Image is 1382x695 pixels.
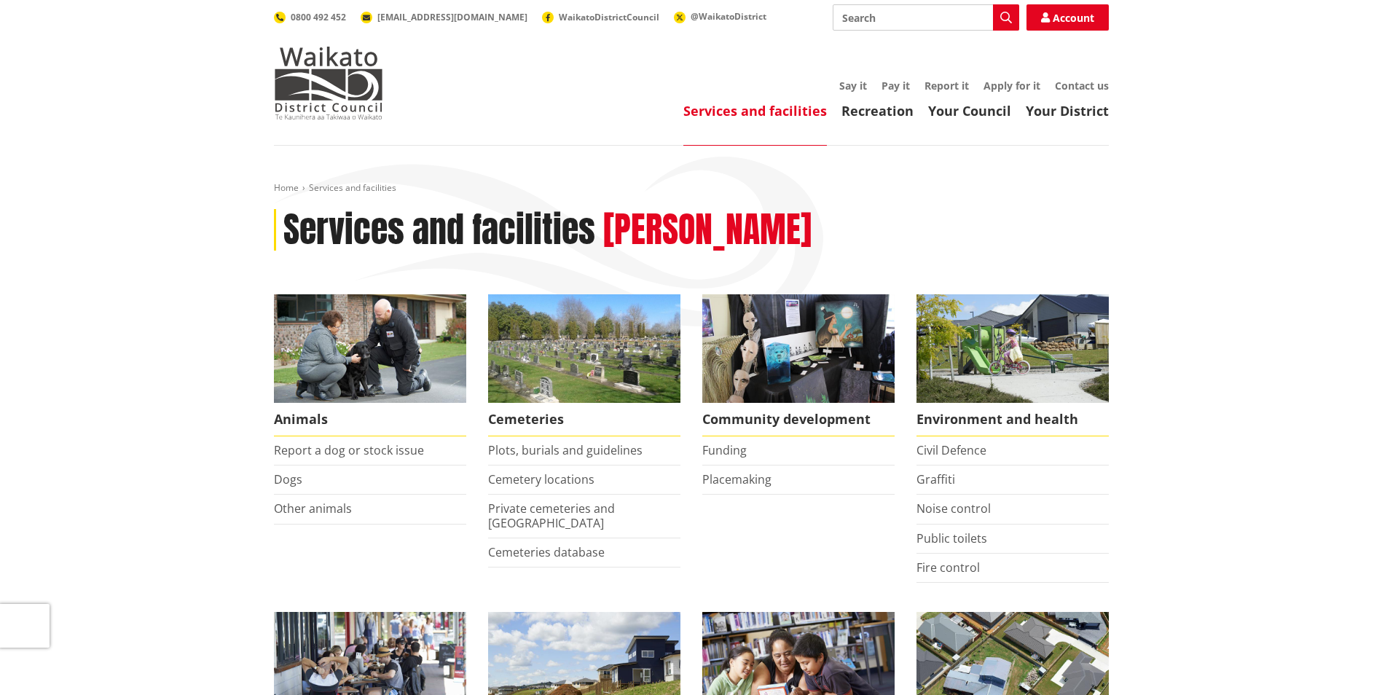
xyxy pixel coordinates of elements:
span: WaikatoDistrictCouncil [559,11,659,23]
h2: [PERSON_NAME] [603,209,812,251]
span: Services and facilities [309,181,396,194]
nav: breadcrumb [274,182,1109,195]
a: Noise control [916,500,991,517]
a: Huntly Cemetery Cemeteries [488,294,680,436]
a: Public toilets [916,530,987,546]
a: Dogs [274,471,302,487]
a: Waikato District Council Animal Control team Animals [274,294,466,436]
a: Other animals [274,500,352,517]
a: Report a dog or stock issue [274,442,424,458]
a: [EMAIL_ADDRESS][DOMAIN_NAME] [361,11,527,23]
a: Report it [924,79,969,93]
a: WaikatoDistrictCouncil [542,11,659,23]
span: @WaikatoDistrict [691,10,766,23]
a: 0800 492 452 [274,11,346,23]
a: Contact us [1055,79,1109,93]
a: Home [274,181,299,194]
a: Your Council [928,102,1011,119]
input: Search input [833,4,1019,31]
img: Matariki Travelling Suitcase Art Exhibition [702,294,895,403]
span: Cemeteries [488,403,680,436]
a: Private cemeteries and [GEOGRAPHIC_DATA] [488,500,615,530]
a: Fire control [916,559,980,576]
a: New housing in Pokeno Environment and health [916,294,1109,436]
a: Graffiti [916,471,955,487]
a: Services and facilities [683,102,827,119]
span: 0800 492 452 [291,11,346,23]
a: Matariki Travelling Suitcase Art Exhibition Community development [702,294,895,436]
a: Placemaking [702,471,772,487]
a: @WaikatoDistrict [674,10,766,23]
span: Environment and health [916,403,1109,436]
a: Say it [839,79,867,93]
img: Waikato District Council - Te Kaunihera aa Takiwaa o Waikato [274,47,383,119]
img: Huntly Cemetery [488,294,680,403]
a: Apply for it [984,79,1040,93]
a: Your District [1026,102,1109,119]
a: Funding [702,442,747,458]
img: New housing in Pokeno [916,294,1109,403]
span: Community development [702,403,895,436]
a: Cemetery locations [488,471,594,487]
span: [EMAIL_ADDRESS][DOMAIN_NAME] [377,11,527,23]
a: Recreation [841,102,914,119]
h1: Services and facilities [283,209,595,251]
a: Cemeteries database [488,544,605,560]
a: Account [1026,4,1109,31]
a: Civil Defence [916,442,986,458]
img: Animal Control [274,294,466,403]
a: Plots, burials and guidelines [488,442,643,458]
a: Pay it [882,79,910,93]
span: Animals [274,403,466,436]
